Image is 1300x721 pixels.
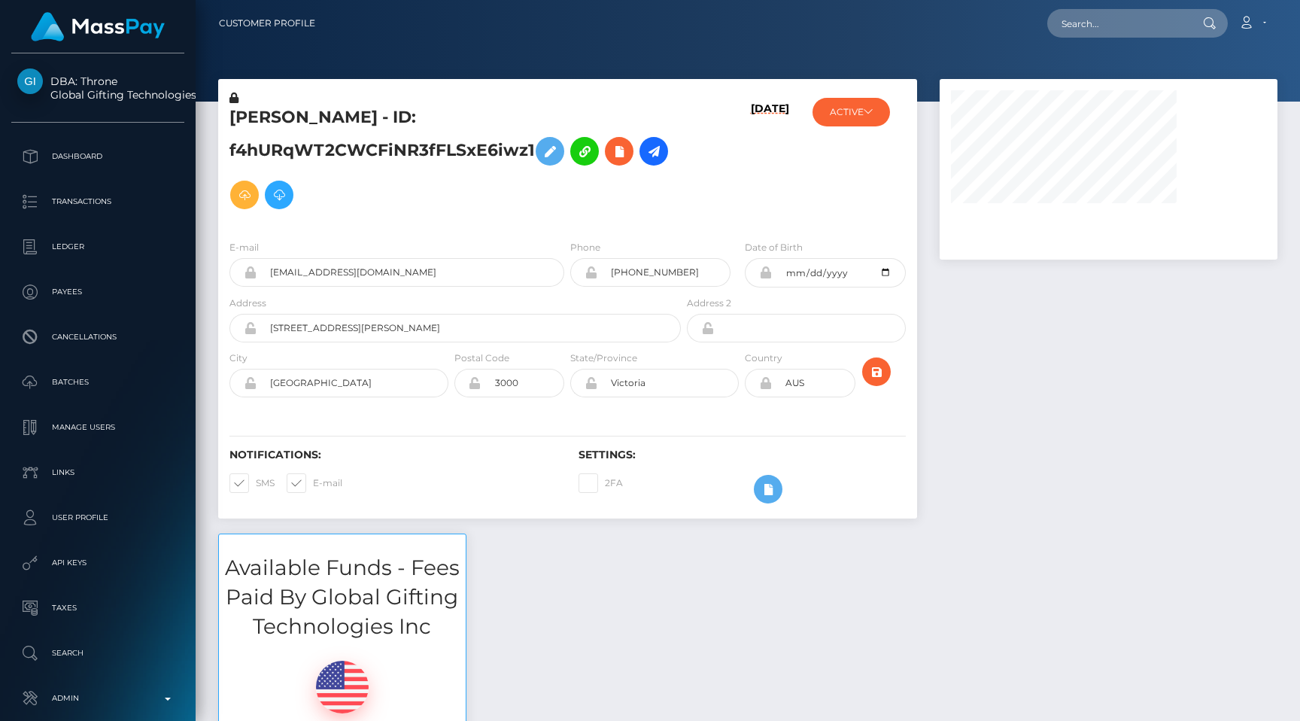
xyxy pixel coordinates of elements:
[579,449,905,461] h6: Settings:
[11,409,184,446] a: Manage Users
[17,687,178,710] p: Admin
[11,318,184,356] a: Cancellations
[11,183,184,221] a: Transactions
[745,241,803,254] label: Date of Birth
[229,241,259,254] label: E-mail
[11,544,184,582] a: API Keys
[17,326,178,348] p: Cancellations
[570,241,600,254] label: Phone
[11,589,184,627] a: Taxes
[31,12,165,41] img: MassPay Logo
[229,297,266,310] label: Address
[17,642,178,665] p: Search
[11,634,184,672] a: Search
[11,364,184,401] a: Batches
[687,297,731,310] label: Address 2
[11,228,184,266] a: Ledger
[219,8,315,39] a: Customer Profile
[229,106,673,217] h5: [PERSON_NAME] - ID: f4hURqWT2CWCFiNR3fFLSxE6iwz1
[219,553,466,642] h3: Available Funds - Fees Paid By Global Gifting Technologies Inc
[17,552,178,574] p: API Keys
[17,507,178,529] p: User Profile
[11,499,184,537] a: User Profile
[11,680,184,717] a: Admin
[751,102,789,222] h6: [DATE]
[17,461,178,484] p: Links
[579,473,623,493] label: 2FA
[316,661,369,713] img: USD.png
[1047,9,1189,38] input: Search...
[17,145,178,168] p: Dashboard
[11,454,184,491] a: Links
[17,190,178,213] p: Transactions
[229,449,556,461] h6: Notifications:
[229,473,275,493] label: SMS
[454,351,509,365] label: Postal Code
[570,351,637,365] label: State/Province
[17,68,43,94] img: Global Gifting Technologies Inc
[17,597,178,619] p: Taxes
[812,98,890,126] button: ACTIVE
[287,473,342,493] label: E-mail
[17,371,178,394] p: Batches
[11,273,184,311] a: Payees
[11,75,184,102] span: DBA: Throne Global Gifting Technologies Inc
[11,138,184,175] a: Dashboard
[639,137,668,166] a: Initiate Payout
[745,351,782,365] label: Country
[229,351,248,365] label: City
[17,416,178,439] p: Manage Users
[17,281,178,303] p: Payees
[17,236,178,258] p: Ledger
